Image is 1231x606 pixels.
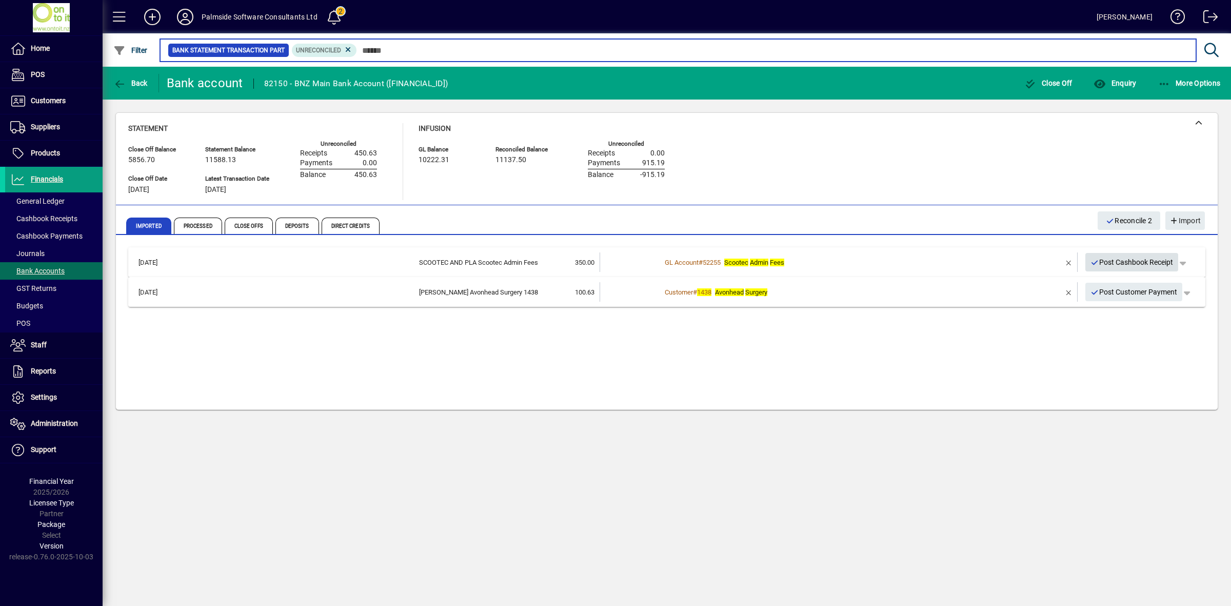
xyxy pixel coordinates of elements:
a: Suppliers [5,114,103,140]
span: Customer [665,288,693,296]
span: Home [31,44,50,52]
div: Palmside Software Consultants Ltd [202,9,317,25]
button: Import [1165,211,1205,230]
span: 10222.31 [419,156,449,164]
button: Filter [111,41,150,60]
span: Close Off Balance [128,146,190,153]
span: Receipts [588,149,615,158]
span: Unreconciled [296,47,341,54]
a: Cashbook Payments [5,227,103,245]
span: Version [39,542,64,550]
button: Enquiry [1091,74,1139,92]
span: POS [10,319,30,327]
app-page-header-button: Back [103,74,159,92]
span: General Ledger [10,197,65,205]
span: Financial Year [29,477,74,485]
span: Post Customer Payment [1090,284,1178,301]
span: Administration [31,419,78,427]
a: Budgets [5,297,103,315]
a: Customer#1438 [661,287,715,298]
a: Reports [5,359,103,384]
a: Bank Accounts [5,262,103,280]
span: Budgets [10,302,43,310]
button: Reconcile 2 [1098,211,1160,230]
a: POS [5,315,103,332]
div: Bank account [167,75,243,91]
span: # [699,259,703,266]
span: 915.19 [642,159,665,167]
mat-expansion-panel-header: [DATE]SCOOTEC AND PLA Scootec Admin Fees350.00GL Account#52255Scootec Admin FeesPost Cashbook Rec... [128,247,1205,277]
a: Customers [5,88,103,114]
span: Deposits [275,218,319,234]
div: Davey K M Avonhead Surgery 1438 [182,287,538,298]
a: GL Account#52255 [661,257,724,268]
span: Balance [300,171,326,179]
span: Latest Transaction Date [205,175,269,182]
span: Staff [31,341,47,349]
a: Administration [5,411,103,437]
button: Add [136,8,169,26]
span: Close Offs [225,218,273,234]
span: 450.63 [354,171,377,179]
span: Close Off Date [128,175,190,182]
span: Customers [31,96,66,105]
span: Suppliers [31,123,60,131]
span: Bank Statement Transaction Part [172,45,285,55]
span: Financials [31,175,63,183]
span: [DATE] [128,186,149,194]
em: 1438 [697,288,711,296]
a: Cashbook Receipts [5,210,103,227]
span: Post Cashbook Receipt [1090,254,1174,271]
a: Settings [5,385,103,410]
span: Processed [174,218,222,234]
span: Payments [588,159,620,167]
mat-expansion-panel-header: [DATE][PERSON_NAME] Avonhead Surgery 1438100.63Customer#1438Avonhead SurgeryPost Customer Payment [128,277,1205,307]
span: 11588.13 [205,156,236,164]
a: Support [5,437,103,463]
span: Receipts [300,149,327,158]
span: Bank Accounts [10,267,65,275]
a: Products [5,141,103,166]
a: Knowledge Base [1163,2,1185,35]
span: Licensee Type [29,499,74,507]
span: Payments [300,159,332,167]
span: Reports [31,367,56,375]
span: 350.00 [575,259,594,266]
span: [DATE] [205,186,226,194]
mat-chip: Reconciliation Status: Unreconciled [292,44,357,57]
button: Remove [1061,284,1077,300]
span: 0.00 [363,159,377,167]
button: More Options [1156,74,1223,92]
em: Surgery [745,288,767,296]
button: Profile [169,8,202,26]
span: # [693,288,697,296]
label: Unreconciled [321,141,356,147]
div: [PERSON_NAME] [1097,9,1153,25]
span: GL Balance [419,146,480,153]
span: 11137.50 [495,156,526,164]
span: Statement Balance [205,146,269,153]
button: Close Off [1022,74,1075,92]
em: Admin [750,259,768,266]
span: Reconcile 2 [1106,212,1152,229]
a: Journals [5,245,103,262]
span: Back [113,79,148,87]
span: Cashbook Receipts [10,214,77,223]
span: Support [31,445,56,454]
span: GST Returns [10,284,56,292]
button: Post Customer Payment [1085,283,1183,301]
span: Journals [10,249,45,258]
span: Close Off [1024,79,1073,87]
span: 5856.70 [128,156,155,164]
em: Scootec [724,259,748,266]
span: Reconciled Balance [495,146,557,153]
span: 0.00 [650,149,665,158]
span: 450.63 [354,149,377,158]
a: Home [5,36,103,62]
a: POS [5,62,103,88]
div: SCOOTEC AND PLA Scootec Admin Fees [182,258,538,268]
em: Fees [770,259,784,266]
em: Avonhead [715,288,744,296]
span: -915.19 [640,171,665,179]
a: General Ledger [5,192,103,210]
